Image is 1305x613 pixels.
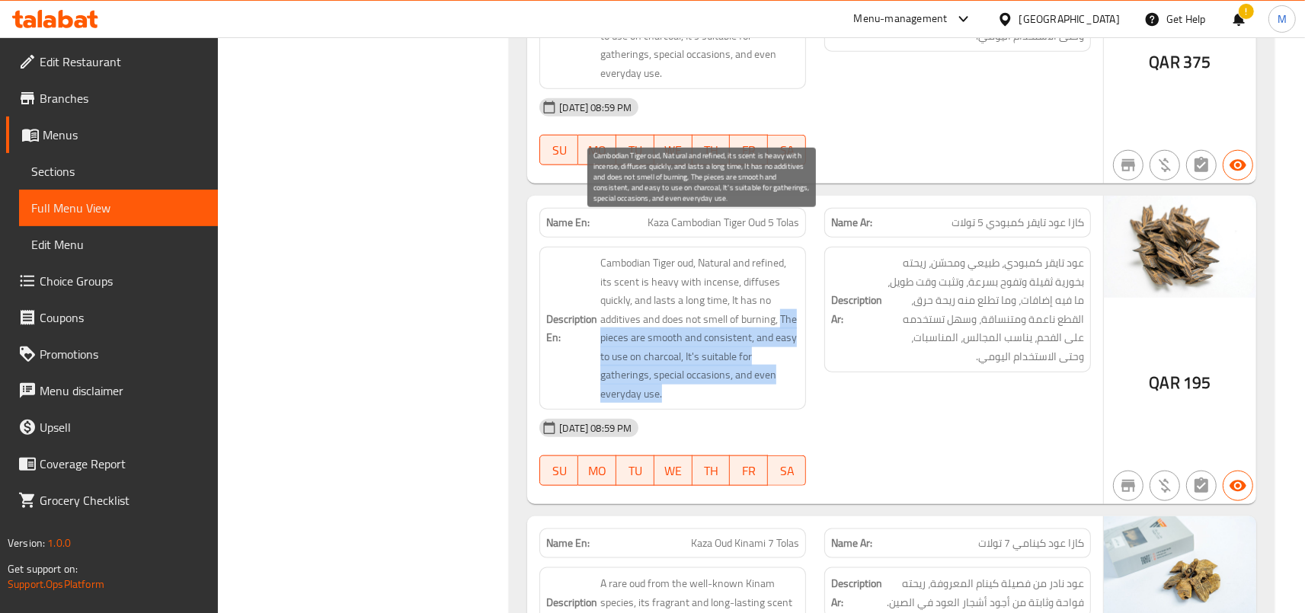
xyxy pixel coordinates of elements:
span: Edit Restaurant [40,53,206,71]
span: 1.0.0 [47,533,71,553]
button: Not branch specific item [1113,150,1143,180]
button: SA [768,455,806,486]
span: M [1278,11,1287,27]
button: TU [616,135,654,165]
span: Promotions [40,345,206,363]
span: MO [584,139,610,161]
button: Available [1223,471,1253,501]
a: Promotions [6,336,218,372]
span: SU [546,460,572,482]
button: TH [692,135,731,165]
strong: Name En: [546,215,590,231]
span: WE [660,139,686,161]
a: Coupons [6,299,218,336]
button: TH [692,455,731,486]
strong: Description En: [546,310,597,347]
span: Grocery Checklist [40,491,206,509]
span: Coverage Report [40,455,206,473]
button: WE [654,135,692,165]
strong: Description Ar: [831,574,882,611]
button: Not has choices [1186,471,1217,501]
a: Choice Groups [6,263,218,299]
span: Version: [8,533,45,553]
span: [DATE] 08:59 PM [553,421,638,436]
span: TH [699,460,724,482]
a: Support.OpsPlatform [8,574,104,594]
button: TU [616,455,654,486]
a: Menus [6,117,218,153]
span: Sections [31,162,206,180]
span: Menu disclaimer [40,382,206,400]
span: Branches [40,89,206,107]
span: Kaza Cambodian Tiger Oud 5 Tolas [648,215,799,231]
strong: Description Ar: [831,291,882,328]
span: كازا عود تايقر كمبودي 5 تولات [952,215,1084,231]
button: Not has choices [1186,150,1217,180]
button: FR [730,135,768,165]
a: Edit Restaurant [6,43,218,80]
button: Purchased item [1150,150,1180,180]
span: كازا عود كينامي 7 تولات [978,535,1084,551]
span: عود تايقر كمبودي، طبيعي ومحسّن، ريحته بخورية ثقيلة وتفوح بسرعة، وتثبت وقت طويل، ما فيه إضافات، وم... [885,254,1084,366]
span: [DATE] 08:59 PM [553,101,638,115]
button: Available [1223,150,1253,180]
a: Full Menu View [19,190,218,226]
a: Upsell [6,409,218,445]
a: Menu disclaimer [6,372,218,409]
span: Menus [43,126,206,144]
a: Grocery Checklist [6,482,218,519]
a: Branches [6,80,218,117]
button: FR [730,455,768,486]
strong: Name En: [546,535,590,551]
span: SA [774,460,800,482]
span: TU [622,139,648,161]
button: WE [654,455,692,486]
span: Choice Groups [40,272,206,290]
span: Edit Menu [31,235,206,254]
span: Coupons [40,308,206,327]
span: WE [660,460,686,482]
span: SU [546,139,572,161]
span: QAR [1150,368,1180,397]
button: SU [539,455,578,486]
span: TH [699,139,724,161]
span: SA [774,139,800,161]
span: Full Menu View [31,199,206,217]
button: SU [539,135,578,165]
a: Sections [19,153,218,190]
img: Kaza_Cambodian_Tiger_Oud_638951005117812631.jpg [1104,196,1256,297]
span: 375 [1183,47,1211,77]
button: Purchased item [1150,471,1180,501]
span: FR [736,139,762,161]
a: Edit Menu [19,226,218,263]
span: TU [622,460,648,482]
span: Cambodian Tiger oud, Natural and refined, its scent is heavy with incense, diffuses quickly, and ... [600,254,799,403]
div: [GEOGRAPHIC_DATA] [1019,11,1120,27]
span: Upsell [40,418,206,436]
span: QAR [1150,47,1180,77]
span: Kaza Oud Kinami 7 Tolas [691,535,799,551]
span: عود نادر من فصيلة كينام المعروفة، ريحته فواحة وثابتة من أجود أشجار العود في الصين. [885,574,1084,611]
a: Coverage Report [6,445,218,482]
button: MO [578,135,616,165]
span: 195 [1183,368,1211,397]
span: MO [584,460,610,482]
span: FR [736,460,762,482]
button: Not branch specific item [1113,471,1143,501]
div: Menu-management [854,10,948,28]
button: MO [578,455,616,486]
strong: Name Ar: [831,215,872,231]
strong: Name Ar: [831,535,872,551]
button: SA [768,135,806,165]
span: Get support on: [8,559,78,579]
